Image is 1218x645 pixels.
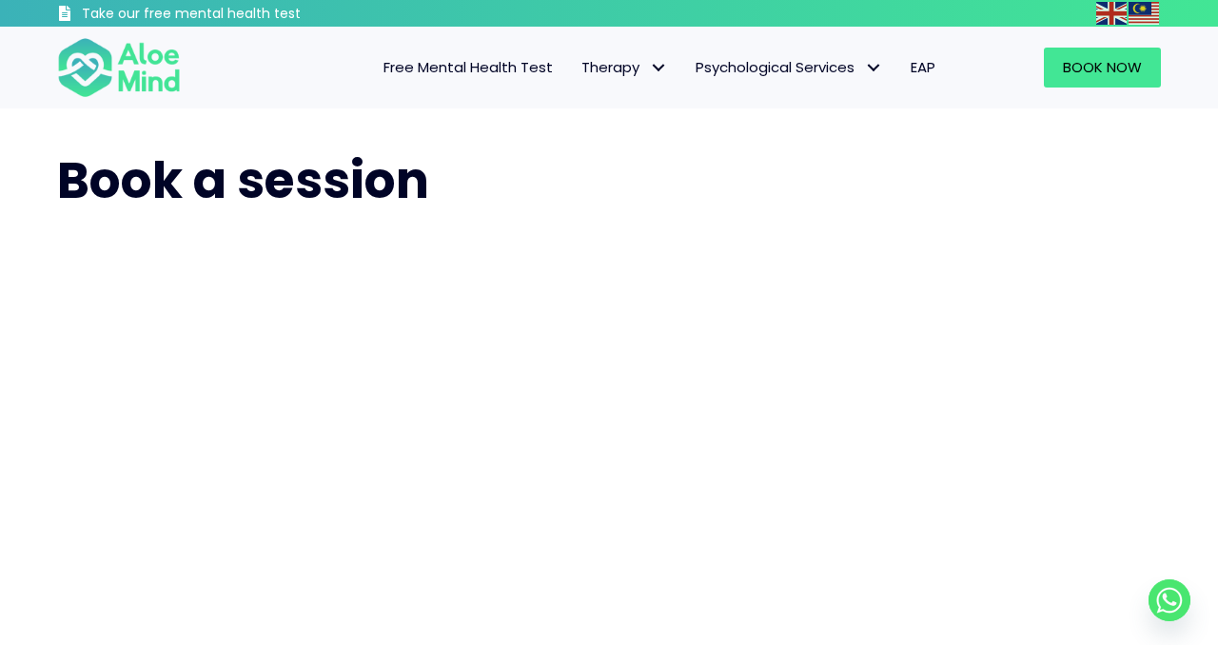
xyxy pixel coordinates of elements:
a: Book Now [1044,48,1161,88]
span: Therapy [581,57,667,77]
a: Malay [1129,2,1161,24]
nav: Menu [206,48,950,88]
span: EAP [911,57,935,77]
img: en [1096,2,1127,25]
a: English [1096,2,1129,24]
a: TherapyTherapy: submenu [567,48,681,88]
h3: Take our free mental health test [82,5,403,24]
span: Psychological Services [696,57,882,77]
a: EAP [896,48,950,88]
span: Therapy: submenu [644,54,672,82]
img: Aloe mind Logo [57,36,181,99]
a: Psychological ServicesPsychological Services: submenu [681,48,896,88]
span: Book Now [1063,57,1142,77]
a: Take our free mental health test [57,5,403,27]
img: ms [1129,2,1159,25]
a: Free Mental Health Test [369,48,567,88]
a: Whatsapp [1149,579,1190,621]
span: Psychological Services: submenu [859,54,887,82]
span: Book a session [57,146,429,215]
span: Free Mental Health Test [383,57,553,77]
